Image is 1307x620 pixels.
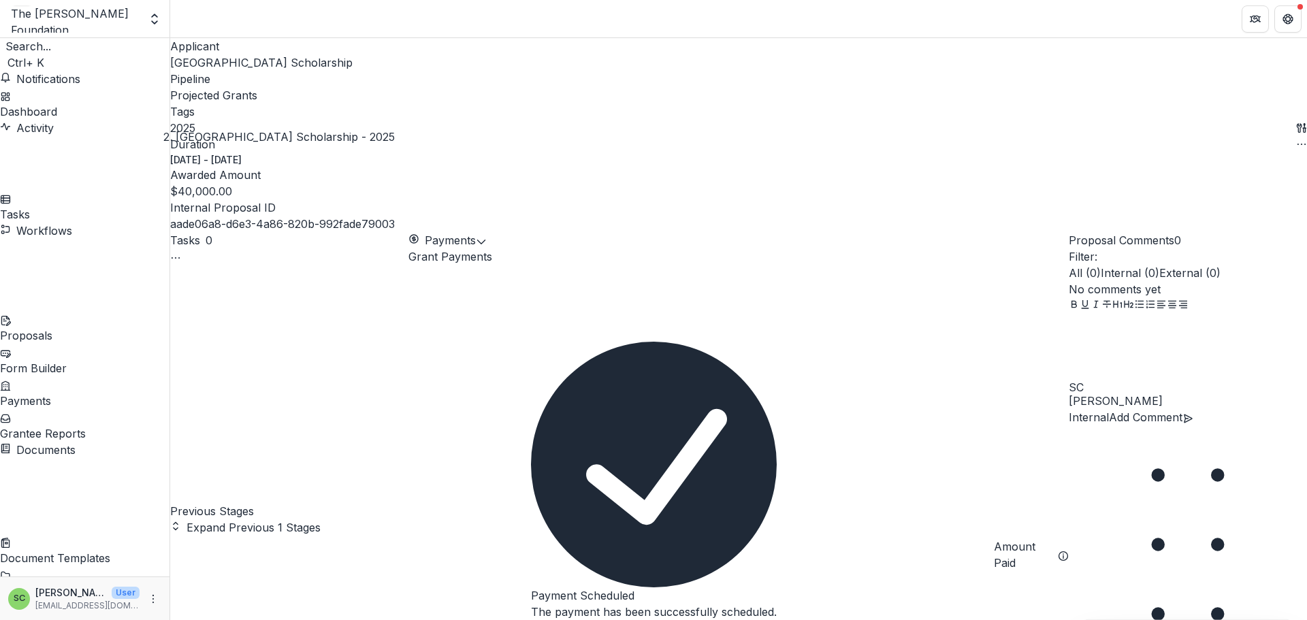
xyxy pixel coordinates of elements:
button: Internal [1069,409,1109,425]
button: Ordered List [1145,297,1156,314]
span: Internal ( 0 ) [1101,266,1159,280]
div: Sonia Cavalli [14,594,25,603]
button: Add Comment [1109,409,1193,425]
p: Projected Grants [170,87,257,103]
p: Pipeline [170,71,395,87]
span: All ( 0 ) [1069,266,1101,280]
button: Get Help [1274,5,1302,33]
h3: Tasks [170,232,200,248]
button: Proposal Comments [1069,232,1181,248]
p: User [112,587,140,599]
h4: Previous Stages [170,503,408,519]
a: [GEOGRAPHIC_DATA] Scholarship [170,56,353,69]
button: Partners [1242,5,1269,33]
span: 0 [1174,233,1181,247]
span: Notifications [16,72,80,86]
button: Strike [1101,297,1112,314]
button: Bold [1069,297,1080,314]
span: Search... [5,39,51,53]
p: aade06a8-d6e3-4a86-820b-992fade79003 [170,216,395,232]
button: Heading 1 [1112,297,1123,314]
button: More [145,591,161,607]
button: Bullet List [1134,297,1145,314]
span: 0 [206,233,212,247]
button: Underline [1080,297,1091,314]
span: External ( 0 ) [1159,266,1221,280]
p: Internal Proposal ID [170,199,395,216]
p: Tags [170,103,395,120]
p: [EMAIL_ADDRESS][DOMAIN_NAME] [35,600,140,612]
span: Workflows [16,224,72,238]
div: The [PERSON_NAME] Foundation [11,5,140,38]
p: [PERSON_NAME] [35,585,106,600]
h2: Grant Payments [408,248,492,265]
button: Open entity switcher [145,5,164,33]
div: Sonia Cavalli [1069,382,1307,393]
span: Payments [425,233,476,247]
span: 2025 [170,121,195,135]
button: Toggle View Cancelled Tasks [170,248,181,265]
p: [PERSON_NAME] [1069,393,1307,409]
span: Documents [16,443,76,457]
span: Activity [16,121,54,135]
p: Filter: [1069,248,1307,265]
div: [GEOGRAPHIC_DATA] Scholarship - 2025 [176,129,395,145]
button: Align Center [1167,297,1178,314]
button: Italicize [1091,297,1101,314]
p: Awarded Amount [170,167,395,183]
p: No comments yet [1069,281,1307,297]
p: Applicant [170,38,395,54]
button: Payments [408,232,487,248]
p: $40,000.00 [170,183,232,199]
p: [DATE] - [DATE] [170,152,242,167]
button: Expand Previous 1 Stages [170,519,321,536]
button: Align Left [1156,297,1167,314]
button: Heading 2 [1123,297,1134,314]
h2: Amount Paid [994,538,1052,571]
button: Align Right [1178,297,1189,314]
